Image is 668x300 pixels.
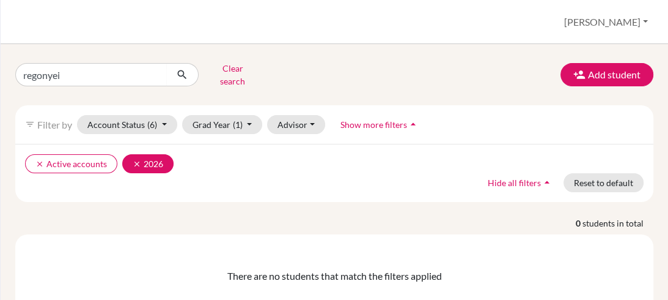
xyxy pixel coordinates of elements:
button: Hide all filtersarrow_drop_up [477,173,563,192]
span: (6) [147,119,157,130]
span: (1) [233,119,243,130]
i: clear [35,160,44,168]
i: filter_list [25,119,35,129]
button: Account Status(6) [77,115,177,134]
span: Show more filters [340,119,407,130]
button: Clear search [199,59,266,91]
button: Reset to default [563,173,644,192]
strong: 0 [576,217,582,230]
i: clear [133,160,141,168]
input: Find student by name... [15,63,167,86]
button: Advisor [267,115,325,134]
span: Filter by [37,119,72,130]
i: arrow_drop_up [407,118,419,130]
button: clear2026 [122,154,174,173]
button: [PERSON_NAME] [559,10,653,34]
button: clearActive accounts [25,154,117,173]
button: Add student [560,63,653,86]
div: There are no students that match the filters applied [25,269,644,283]
i: arrow_drop_up [541,176,553,189]
span: Hide all filters [488,178,541,188]
span: students in total [582,217,653,230]
button: Grad Year(1) [182,115,263,134]
button: Show more filtersarrow_drop_up [330,115,430,134]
